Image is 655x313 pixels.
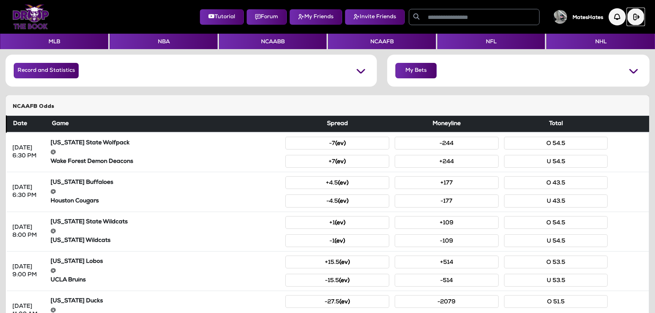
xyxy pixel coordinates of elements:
strong: [US_STATE] State Wildcats [51,219,128,225]
img: Notification [609,8,626,25]
button: +7(ev) [285,155,389,168]
div: @ [51,267,280,275]
th: Date [7,116,48,133]
th: Game [48,116,283,133]
button: NHL [546,34,655,49]
button: Invite Friends [345,9,405,25]
strong: UCLA Bruins [51,277,86,283]
div: @ [51,188,280,196]
strong: [US_STATE] Ducks [51,298,103,304]
button: Tutorial [200,9,244,25]
div: [DATE] 6:30 PM [12,184,42,200]
button: +15.5(ev) [285,256,389,268]
h5: MatesHates [572,15,603,21]
small: (ev) [335,220,346,226]
small: (ev) [335,141,346,147]
button: +177 [395,176,499,189]
button: NBA [110,34,217,49]
button: +4.5(ev) [285,176,389,189]
img: Logo [12,4,49,29]
small: (ev) [338,199,349,204]
strong: [US_STATE] State Wolfpack [51,140,130,146]
button: -2079 [395,295,499,308]
small: (ev) [335,159,346,165]
button: -109 [395,234,499,247]
small: (ev) [339,278,350,284]
button: +514 [395,256,499,268]
button: +244 [395,155,499,168]
button: O 43.5 [504,176,608,189]
button: O 54.5 [504,137,608,149]
div: [DATE] 6:30 PM [12,144,42,160]
strong: [US_STATE] Buffaloes [51,180,113,186]
th: Total [501,116,611,133]
small: (ev) [338,180,349,186]
button: U 54.5 [504,155,608,168]
button: +1(ev) [285,216,389,229]
strong: Wake Forest Demon Deacons [51,159,133,165]
button: U 53.5 [504,274,608,287]
button: My Bets [395,63,437,78]
small: (ev) [335,238,345,244]
button: -15.5(ev) [285,274,389,287]
div: [DATE] 8:00 PM [12,224,42,239]
small: (ev) [339,299,350,305]
button: O 54.5 [504,216,608,229]
button: O 51.5 [504,295,608,308]
strong: [US_STATE] Wildcats [51,238,110,244]
div: [DATE] 9:00 PM [12,263,42,279]
button: -27.5(ev) [285,295,389,308]
button: U 43.5 [504,194,608,207]
h5: NCAAFB Odds [13,103,642,110]
button: -244 [395,137,499,149]
button: My Friends [290,9,342,25]
th: Moneyline [392,116,501,133]
th: Spread [283,116,392,133]
button: U 54.5 [504,234,608,247]
button: -7(ev) [285,137,389,149]
div: @ [51,227,280,235]
button: NCAABB [219,34,327,49]
div: @ [51,148,280,156]
button: -177 [395,194,499,207]
button: -514 [395,274,499,287]
button: O 53.5 [504,256,608,268]
button: +109 [395,216,499,229]
button: -1(ev) [285,234,389,247]
button: NCAAFB [328,34,436,49]
button: Forum [247,9,287,25]
strong: [US_STATE] Lobos [51,259,103,265]
strong: Houston Cougars [51,198,99,204]
img: User [553,10,567,24]
button: Record and Statistics [14,63,79,78]
button: NFL [437,34,545,49]
small: (ev) [339,260,350,266]
button: -4.5(ev) [285,194,389,207]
